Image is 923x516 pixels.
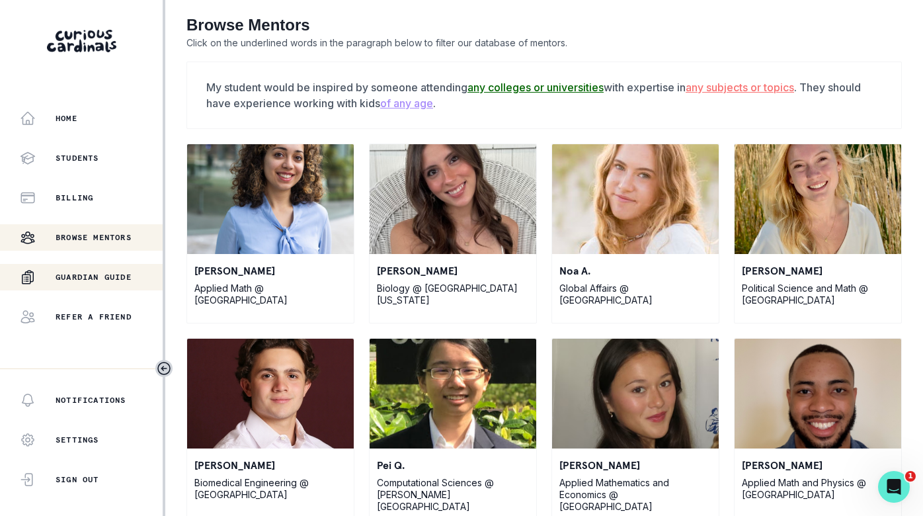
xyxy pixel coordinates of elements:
u: any subjects or topics [686,81,794,94]
p: Global Affairs @ [GEOGRAPHIC_DATA] [559,282,711,306]
p: Students [56,153,99,163]
a: Victoria D.'s profile photo[PERSON_NAME]Applied Math @ [GEOGRAPHIC_DATA] [186,144,354,323]
p: Biology @ [GEOGRAPHIC_DATA][US_STATE] [377,282,529,306]
p: [PERSON_NAME] [194,263,346,279]
p: Pei Q. [377,457,529,473]
img: Senna R.'s profile photo [552,339,719,449]
p: Sign Out [56,474,99,485]
a: Jenna G.'s profile photo[PERSON_NAME]Biology @ [GEOGRAPHIC_DATA][US_STATE] [369,144,537,323]
img: Noa A.'s profile photo [552,144,719,254]
img: David H.'s profile photo [735,339,901,449]
p: [PERSON_NAME] [559,457,711,473]
p: Applied Math and Physics @ [GEOGRAPHIC_DATA] [742,477,894,501]
img: Mark D.'s profile photo [187,339,354,449]
img: Jenna G.'s profile photo [370,144,536,254]
img: Victoria D.'s profile photo [187,144,354,254]
p: [PERSON_NAME] [377,263,529,279]
span: 1 [905,471,916,482]
p: [PERSON_NAME] [742,457,894,473]
p: [PERSON_NAME] [194,457,346,473]
p: Guardian Guide [56,272,132,282]
p: Computational Sciences @ [PERSON_NAME][GEOGRAPHIC_DATA] [377,477,529,513]
u: of any age [380,97,433,110]
img: Curious Cardinals Logo [47,30,116,52]
p: Refer a friend [56,312,132,322]
img: Phoebe D.'s profile photo [735,144,901,254]
p: Click on the underlined words in the paragraph below to filter our database of mentors. [186,35,902,51]
p: Noa A. [559,263,711,279]
p: Biomedical Engineering @ [GEOGRAPHIC_DATA] [194,477,346,501]
p: Browse Mentors [56,232,132,243]
p: Political Science and Math @ [GEOGRAPHIC_DATA] [742,282,894,306]
u: any colleges or universities [467,81,604,94]
button: Toggle sidebar [155,360,173,377]
p: Home [56,113,77,124]
p: Applied Math @ [GEOGRAPHIC_DATA] [194,282,346,306]
h2: Browse Mentors [186,16,902,35]
img: Pei Q.'s profile photo [370,339,536,449]
iframe: Intercom live chat [878,471,910,503]
a: Phoebe D.'s profile photo[PERSON_NAME]Political Science and Math @ [GEOGRAPHIC_DATA] [734,144,902,323]
p: Settings [56,435,99,445]
p: Notifications [56,395,126,406]
a: Noa A.'s profile photoNoa A.Global Affairs @ [GEOGRAPHIC_DATA] [551,144,719,323]
p: Billing [56,193,93,203]
p: My student would be inspired by someone attending with expertise in . They should have experience... [206,79,882,111]
p: Applied Mathematics and Economics @ [GEOGRAPHIC_DATA] [559,477,711,513]
p: [PERSON_NAME] [742,263,894,279]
